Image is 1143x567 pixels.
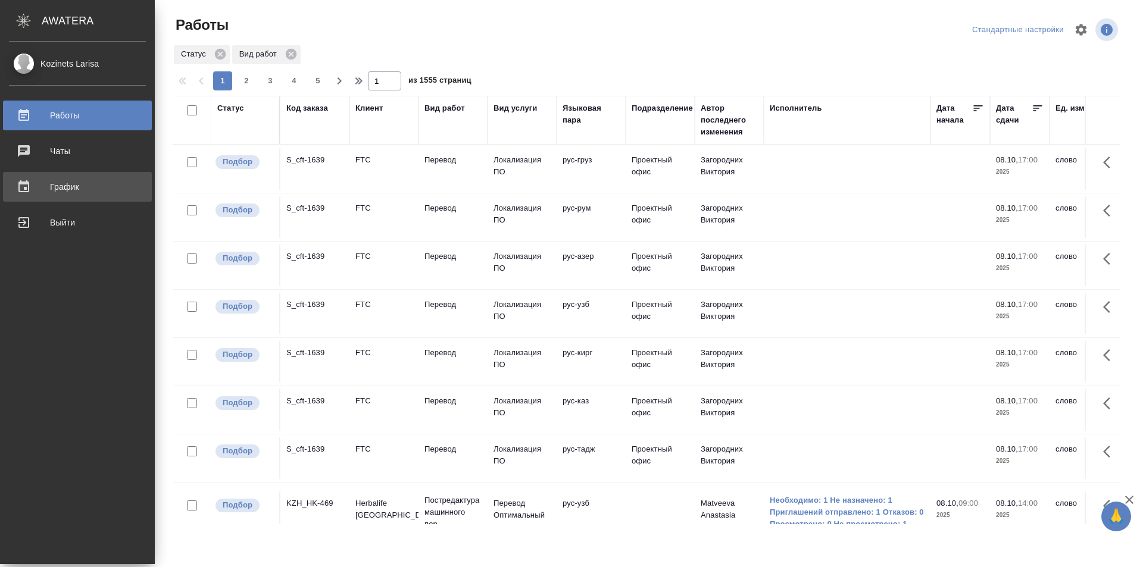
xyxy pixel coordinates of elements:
[1096,341,1125,369] button: Здесь прячутся важные кнопки
[223,204,252,216] p: Подбор
[237,71,256,90] button: 2
[355,443,413,455] p: FTC
[936,509,984,521] p: 2025
[1096,196,1125,225] button: Здесь прячутся важные кнопки
[557,293,626,334] td: рус-узб
[223,349,252,361] p: Подбор
[494,250,551,274] p: Локализация ПО
[695,341,764,383] td: Загородних Виктория
[626,245,695,286] td: Проектный офис
[557,341,626,383] td: рус-кирг
[355,202,413,214] p: FTC
[286,347,343,359] div: S_cft-1639
[9,178,146,196] div: График
[695,245,764,286] td: Загородних Виктория
[494,202,551,226] p: Локализация ПО
[308,71,327,90] button: 5
[1018,499,1038,508] p: 14:00
[424,395,482,407] p: Перевод
[557,389,626,431] td: рус-каз
[701,102,758,138] div: Автор последнего изменения
[626,437,695,479] td: Проектный офис
[695,389,764,431] td: Загородних Виктория
[1095,18,1120,41] span: Посмотреть информацию
[355,102,383,114] div: Клиент
[996,444,1018,453] p: 08.10,
[1050,293,1119,334] td: слово
[1018,300,1038,309] p: 17:00
[355,497,413,521] p: Herbalife [GEOGRAPHIC_DATA]
[9,214,146,231] div: Выйти
[261,71,280,90] button: 3
[9,57,146,70] div: Kozinets Larisa
[996,348,1018,357] p: 08.10,
[424,154,482,166] p: Перевод
[285,71,304,90] button: 4
[223,499,252,511] p: Подбор
[996,155,1018,164] p: 08.10,
[1096,148,1125,177] button: Здесь прячутся важные кнопки
[494,395,551,419] p: Локализация ПО
[286,395,343,407] div: S_cft-1639
[996,102,1032,126] div: Дата сдачи
[1050,245,1119,286] td: слово
[1101,502,1131,531] button: 🙏
[996,262,1044,274] p: 2025
[223,156,252,168] p: Подбор
[214,443,273,459] div: Можно подбирать исполнителей
[1018,396,1038,405] p: 17:00
[632,102,693,114] div: Подразделение
[1018,203,1038,212] p: 17:00
[217,102,244,114] div: Статус
[936,102,972,126] div: Дата начала
[695,437,764,479] td: Загородних Виктория
[996,509,1044,521] p: 2025
[996,359,1044,371] p: 2025
[355,395,413,407] p: FTC
[355,299,413,311] p: FTC
[494,347,551,371] p: Локализация ПО
[1096,491,1125,520] button: Здесь прячутся важные кнопки
[1050,196,1119,238] td: слово
[1096,245,1125,273] button: Здесь прячутся важные кнопки
[770,494,925,530] a: Необходимо: 1 Не назначено: 1 Приглашений отправлено: 1 Отказов: 0 Просмотрено: 0 Не просмотрено: 1
[996,166,1044,178] p: 2025
[563,102,620,126] div: Языковая пара
[355,347,413,359] p: FTC
[557,491,626,533] td: рус-узб
[557,148,626,190] td: рус-груз
[1096,437,1125,466] button: Здесь прячутся важные кнопки
[1050,148,1119,190] td: слово
[996,311,1044,322] p: 2025
[1096,293,1125,321] button: Здесь прячутся важные кнопки
[214,395,273,411] div: Можно подбирать исполнителей
[996,300,1018,309] p: 08.10,
[174,45,230,64] div: Статус
[214,154,273,170] div: Можно подбирать исполнителей
[223,300,252,312] p: Подбор
[181,48,210,60] p: Статус
[355,250,413,262] p: FTC
[3,172,152,202] a: График
[958,499,978,508] p: 09:00
[424,494,482,530] p: Постредактура машинного пер...
[408,73,471,90] span: из 1555 страниц
[286,202,343,214] div: S_cft-1639
[424,347,482,359] p: Перевод
[996,455,1044,467] p: 2025
[286,102,328,114] div: Код заказа
[626,293,695,334] td: Проектный офис
[173,15,229,35] span: Работы
[286,299,343,311] div: S_cft-1639
[3,101,152,130] a: Работы
[9,142,146,160] div: Чаты
[1050,491,1119,533] td: слово
[214,497,273,513] div: Можно подбирать исполнителей
[695,293,764,334] td: Загородних Виктория
[996,407,1044,419] p: 2025
[695,148,764,190] td: Загородних Виктория
[232,45,301,64] div: Вид работ
[239,48,281,60] p: Вид работ
[1050,341,1119,383] td: слово
[286,443,343,455] div: S_cft-1639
